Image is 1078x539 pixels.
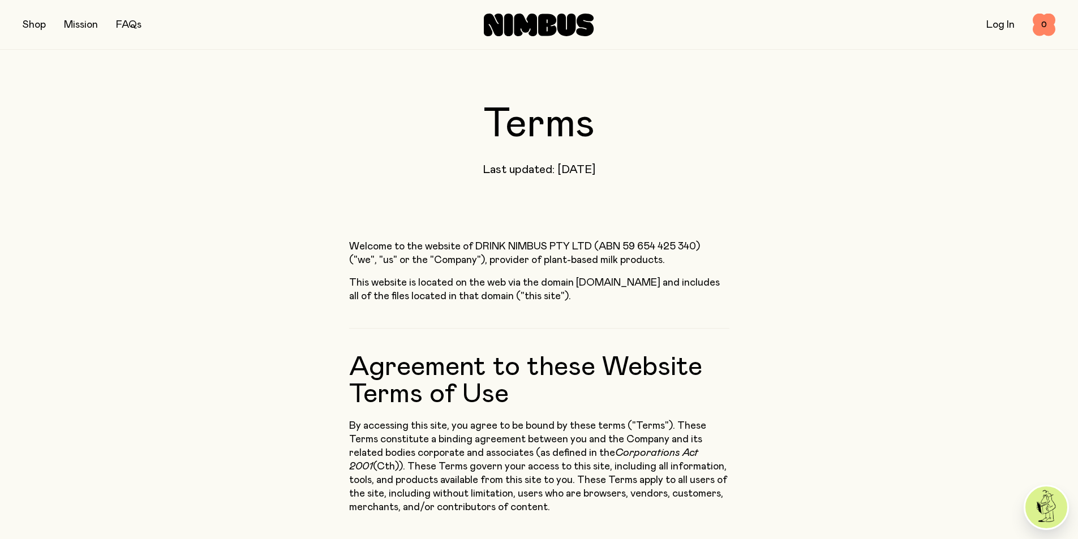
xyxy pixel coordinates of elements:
p: This website is located on the web via the domain [DOMAIN_NAME] and includes all of the files loc... [349,276,729,303]
img: agent [1025,486,1067,528]
a: FAQs [116,20,141,30]
a: Log In [986,20,1015,30]
p: Last updated: [DATE] [23,163,1055,176]
p: Welcome to the website of DRINK NIMBUS PTY LTD (ABN 59 654 425 340) ("we", "us" or the "Company")... [349,240,729,267]
p: By accessing this site, you agree to be bound by these terms ("Terms"). These Terms constitute a ... [349,419,729,514]
button: 0 [1033,14,1055,36]
a: Mission [64,20,98,30]
em: Corporations Act 2001 [349,448,698,472]
h2: Agreement to these Website Terms of Use [349,328,729,408]
h1: Terms [23,104,1055,145]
